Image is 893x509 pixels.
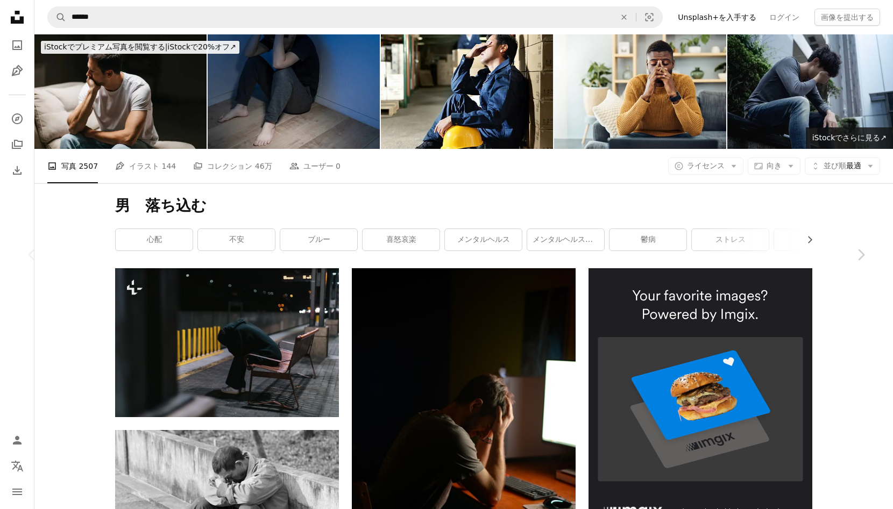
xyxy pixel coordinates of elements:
a: 頭を下げてベンチに座っている人 [115,338,339,347]
span: 向き [767,161,782,170]
button: 並び順最適 [805,157,880,175]
button: メニュー [6,481,28,503]
a: メンタルヘルス [445,229,522,250]
span: 最適 [824,161,861,171]
a: 写真 [6,34,28,56]
img: 暗い部屋で途方に暮れた男 [208,34,380,149]
a: コンピューターの前の机に座っている男性 [352,431,576,441]
span: 0 [336,160,341,172]
a: 鬱病 [609,229,686,250]
a: コレクション [6,134,28,155]
a: 探す [6,108,28,130]
img: file-1758653152050-5ec1e9e7f352image [589,268,812,492]
button: 言語 [6,455,28,477]
a: ログイン / 登録する [6,429,28,451]
a: ログイン [763,9,806,26]
a: イラスト [6,60,28,82]
span: iStockでさらに見る ↗ [812,133,887,142]
a: 心配 [116,229,193,250]
img: 働きすぎ、日本の労働者 [381,34,553,149]
img: 頭を下げてベンチに座っている人 [115,268,339,417]
a: ストレス [692,229,769,250]
button: リストを右にスクロールする [800,229,812,250]
h1: 男 落ち込む [115,196,812,216]
img: このストレスに対処する方法を見つける必要がある [554,34,726,149]
span: 144 [162,160,176,172]
button: ビジュアル検索 [636,7,662,27]
span: ライセンス [687,161,725,170]
a: ダウンロード履歴 [6,160,28,181]
a: iStockでプレミアム写真を閲覧する|iStockで20%オフ↗ [34,34,246,60]
a: メンタルヘルスの問題 [527,229,604,250]
div: iStockで20%オフ ↗ [41,41,239,54]
a: 不安 [198,229,275,250]
a: コレクション 46万 [193,149,272,183]
button: 全てクリア [612,7,636,27]
a: ブルー [280,229,357,250]
a: ユーザー 0 [289,149,341,183]
button: 向き [748,157,800,175]
a: 次へ [828,203,893,306]
a: Unsplash+を入手する [671,9,763,26]
button: 画像を提出する [814,9,880,26]
span: 46万 [255,160,272,172]
span: iStockでプレミアム写真を閲覧する | [44,42,167,51]
button: Unsplashで検索する [48,7,66,27]
a: 喜怒哀楽 [363,229,440,250]
a: 憒 [774,229,851,250]
img: 押す若い男性 [34,34,207,149]
a: イラスト 144 [115,149,176,183]
span: 並び順 [824,161,846,170]
form: サイト内でビジュアルを探す [47,6,663,28]
a: iStockでさらに見る↗ [806,127,893,149]
button: ライセンス [668,157,743,175]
